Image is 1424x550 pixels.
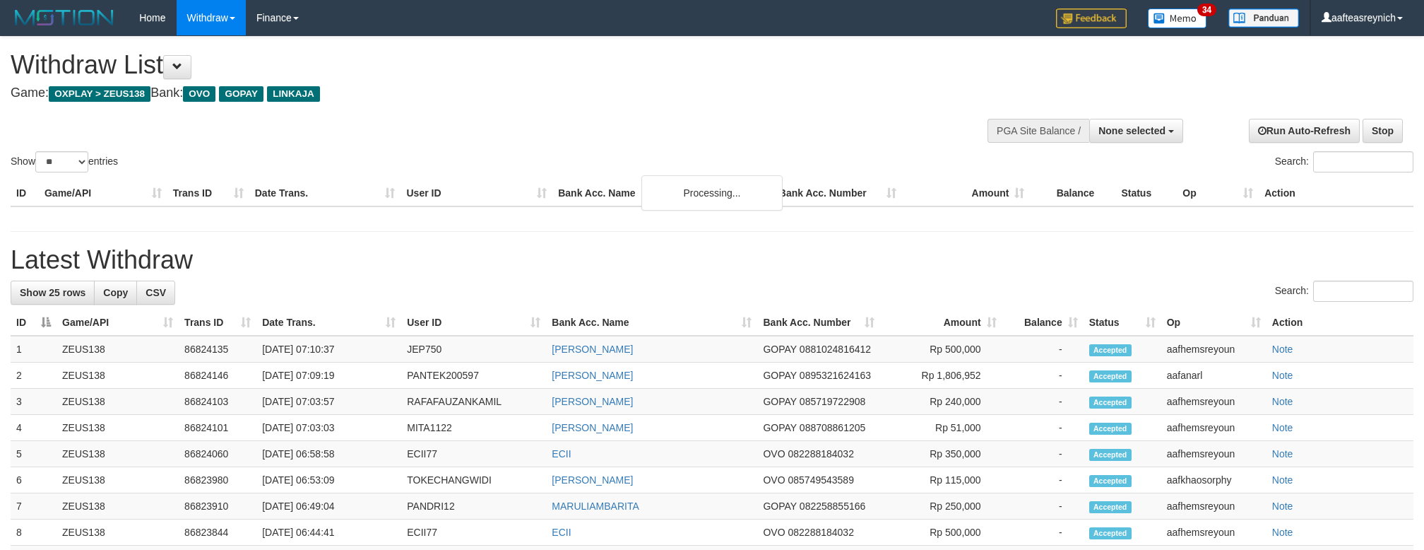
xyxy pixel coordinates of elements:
[103,287,128,298] span: Copy
[401,415,546,441] td: MITA1122
[401,336,546,363] td: JEP750
[1002,310,1084,336] th: Balance: activate to sort column ascending
[763,474,785,486] span: OVO
[800,422,865,433] span: Copy 088708861205 to clipboard
[11,493,57,520] td: 7
[1161,363,1266,389] td: aafanarl
[11,246,1413,274] h1: Latest Withdraw
[400,180,552,206] th: User ID
[1089,527,1132,539] span: Accepted
[763,370,796,381] span: GOPAY
[763,422,796,433] span: GOPAY
[146,287,166,298] span: CSV
[401,441,546,467] td: ECII77
[57,336,179,363] td: ZEUS138
[1161,310,1266,336] th: Op: activate to sort column ascending
[179,310,256,336] th: Trans ID: activate to sort column ascending
[179,336,256,363] td: 86824135
[552,180,773,206] th: Bank Acc. Name
[1272,448,1293,460] a: Note
[1272,501,1293,512] a: Note
[1177,180,1259,206] th: Op
[546,310,757,336] th: Bank Acc. Name: activate to sort column ascending
[1030,180,1115,206] th: Balance
[11,467,57,493] td: 6
[1002,493,1084,520] td: -
[1313,151,1413,172] input: Search:
[1363,119,1403,143] a: Stop
[401,520,546,546] td: ECII77
[57,415,179,441] td: ZEUS138
[1161,520,1266,546] td: aafhemsreyoun
[1089,344,1132,356] span: Accepted
[401,310,546,336] th: User ID: activate to sort column ascending
[552,448,571,460] a: ECII
[1084,310,1161,336] th: Status: activate to sort column ascending
[880,441,1002,467] td: Rp 350,000
[773,180,902,206] th: Bank Acc. Number
[94,281,137,305] a: Copy
[49,86,150,102] span: OXPLAY > ZEUS138
[11,441,57,467] td: 5
[763,396,796,407] span: GOPAY
[57,467,179,493] td: ZEUS138
[880,310,1002,336] th: Amount: activate to sort column ascending
[256,467,401,493] td: [DATE] 06:53:09
[1002,336,1084,363] td: -
[179,493,256,520] td: 86823910
[1089,119,1183,143] button: None selected
[267,86,320,102] span: LINKAJA
[763,501,796,512] span: GOPAY
[880,415,1002,441] td: Rp 51,000
[1249,119,1360,143] a: Run Auto-Refresh
[552,370,633,381] a: [PERSON_NAME]
[1002,415,1084,441] td: -
[35,151,88,172] select: Showentries
[880,493,1002,520] td: Rp 250,000
[1272,396,1293,407] a: Note
[552,396,633,407] a: [PERSON_NAME]
[11,336,57,363] td: 1
[880,389,1002,415] td: Rp 240,000
[401,363,546,389] td: PANTEK200597
[256,415,401,441] td: [DATE] 07:03:03
[179,441,256,467] td: 86824060
[11,151,118,172] label: Show entries
[1089,423,1132,435] span: Accepted
[1272,370,1293,381] a: Note
[179,467,256,493] td: 86823980
[1161,336,1266,363] td: aafhemsreyoun
[57,363,179,389] td: ZEUS138
[219,86,263,102] span: GOPAY
[902,180,1031,206] th: Amount
[1089,501,1132,513] span: Accepted
[1002,467,1084,493] td: -
[256,336,401,363] td: [DATE] 07:10:37
[880,363,1002,389] td: Rp 1,806,952
[1275,151,1413,172] label: Search:
[788,448,854,460] span: Copy 082288184032 to clipboard
[552,527,571,538] a: ECII
[11,86,935,100] h4: Game: Bank:
[401,493,546,520] td: PANDRI12
[179,520,256,546] td: 86823844
[800,396,865,407] span: Copy 085719722908 to clipboard
[1161,441,1266,467] td: aafhemsreyoun
[1089,397,1132,409] span: Accepted
[1197,4,1216,16] span: 34
[763,344,796,355] span: GOPAY
[1161,415,1266,441] td: aafhemsreyoun
[183,86,215,102] span: OVO
[1002,363,1084,389] td: -
[880,336,1002,363] td: Rp 500,000
[1002,389,1084,415] td: -
[57,389,179,415] td: ZEUS138
[552,474,633,486] a: [PERSON_NAME]
[1002,441,1084,467] td: -
[11,51,935,79] h1: Withdraw List
[39,180,167,206] th: Game/API
[179,389,256,415] td: 86824103
[641,175,783,211] div: Processing...
[1161,389,1266,415] td: aafhemsreyoun
[880,467,1002,493] td: Rp 115,000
